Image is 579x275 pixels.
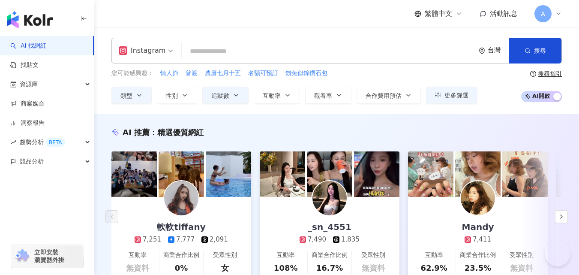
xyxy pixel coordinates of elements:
button: 觀看率 [305,87,351,104]
button: 錢兔似錦鑽石包 [285,69,328,78]
span: 活動訊息 [490,9,517,18]
div: 62.9% [420,263,447,273]
span: 類型 [120,92,132,99]
span: 農曆七月十五 [205,69,241,78]
button: 名額可預訂 [248,69,279,78]
img: post-image [111,151,157,197]
button: 情人節 [160,69,179,78]
span: 合作費用預估 [366,92,402,99]
span: 資源庫 [20,75,38,94]
span: 繁體中文 [425,9,452,18]
div: 7,777 [176,235,195,244]
div: AI 推薦 ： [123,127,204,138]
div: 0% [175,263,188,273]
div: 互動率 [277,251,295,260]
button: 更多篩選 [426,87,477,104]
span: question-circle [530,71,536,77]
button: 性別 [157,87,197,104]
span: 性別 [166,92,178,99]
span: rise [10,139,16,145]
span: 趨勢分析 [20,133,65,152]
img: post-image [159,151,204,197]
span: 競品分析 [20,152,44,171]
img: post-image [354,151,399,197]
span: 搜尋 [534,47,546,54]
div: 軟軟tiffany [148,221,214,233]
span: A [541,9,545,18]
img: post-image [206,151,251,197]
img: KOL Avatar [461,181,495,215]
span: 觀看率 [314,92,332,99]
div: 7,490 [308,235,326,244]
a: chrome extension立即安裝 瀏覽器外掛 [11,245,83,268]
div: 108% [274,263,298,273]
img: post-image [455,151,501,197]
button: 普渡 [185,69,198,78]
span: 普渡 [186,69,198,78]
div: 搜尋指引 [538,70,562,77]
span: 錢兔似錦鑽石包 [285,69,327,78]
div: 互動率 [129,251,147,260]
div: 商業合作比例 [312,251,348,260]
div: BETA [45,138,65,147]
a: 商案媒合 [10,100,45,108]
div: 16.7% [316,263,343,273]
div: 互動率 [425,251,443,260]
a: searchAI 找網紅 [10,42,46,50]
div: 2,091 [210,235,228,244]
div: 女 [221,263,229,273]
span: 情人節 [160,69,178,78]
div: 商業合作比例 [460,251,496,260]
img: KOL Avatar [164,181,198,215]
div: 受眾性別 [361,251,385,260]
a: 找貼文 [10,61,39,70]
span: 互動率 [263,92,281,99]
div: Instagram [119,44,165,57]
img: post-image [502,151,548,197]
img: KOL Avatar [312,181,347,215]
img: logo [7,11,53,28]
span: 您可能感興趣： [111,69,153,78]
span: 更多篩選 [444,92,468,99]
button: 追蹤數 [202,87,249,104]
div: 無資料 [362,263,385,273]
img: post-image [260,151,305,197]
span: 立即安裝 瀏覽器外掛 [34,248,64,264]
div: 台灣 [488,47,509,54]
img: post-image [307,151,352,197]
div: 受眾性別 [213,251,237,260]
button: 合作費用預估 [357,87,421,104]
button: 農曆七月十五 [204,69,241,78]
div: 無資料 [510,263,533,273]
div: 商業合作比例 [163,251,199,260]
span: environment [479,48,485,54]
img: chrome extension [14,249,30,263]
button: 類型 [111,87,152,104]
button: 搜尋 [509,38,561,63]
div: 7,251 [143,235,161,244]
a: 洞察報告 [10,119,45,127]
div: 23.5% [465,263,491,273]
div: Mandy [453,221,503,233]
div: 無資料 [126,263,149,273]
iframe: Help Scout Beacon - Open [545,241,570,266]
div: 7,411 [473,235,491,244]
span: 精選優質網紅 [157,128,204,137]
div: 1,835 [341,235,360,244]
div: _sn_4551 [299,221,360,233]
button: 互動率 [254,87,300,104]
img: post-image [408,151,453,197]
div: 受眾性別 [510,251,534,260]
span: 追蹤數 [211,92,229,99]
